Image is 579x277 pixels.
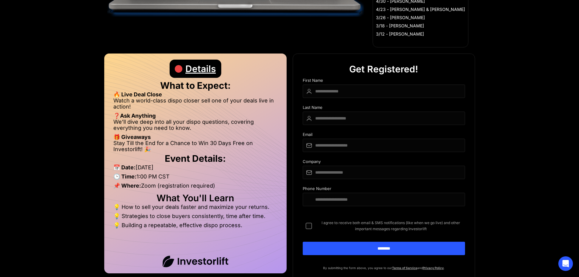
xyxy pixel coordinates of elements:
[303,78,465,265] form: DIspo Day Main Form
[185,60,216,78] div: Details
[113,195,277,201] h2: What You'll Learn
[113,140,277,152] li: Stay Till the End for a Chance to Win 30 Days Free on Investorlift! 🎉
[113,222,277,228] li: 💡 Building a repeatable, effective dispo process.
[160,80,231,91] strong: What to Expect:
[113,204,277,213] li: 💡 How to sell your deals faster and maximize your returns.
[113,119,277,134] li: We’ll dive deep into all your dispo questions, covering everything you need to know.
[303,265,465,271] p: By submitting the form above, you agree to our and .
[558,256,573,271] div: Open Intercom Messenger
[113,113,156,119] strong: ❓Ask Anything
[392,266,417,270] a: Terms of Service
[303,186,465,193] div: Phone Number
[113,98,277,113] li: Watch a world-class dispo closer sell one of your deals live in action!
[113,173,136,180] strong: 🕒 Time:
[113,174,277,183] li: 1:00 PM CST
[113,183,277,192] li: Zoom (registration required)
[165,153,226,164] strong: Event Details:
[317,220,465,232] span: I agree to receive both email & SMS notifications (like when we go live) and other important mess...
[303,132,465,139] div: Email
[113,182,141,189] strong: 📌 Where:
[113,91,162,98] strong: 🔥 Live Deal Close
[113,164,136,171] strong: 📅 Date:
[303,78,465,85] div: First Name
[113,213,277,222] li: 💡 Strategies to close buyers consistently, time after time.
[303,159,465,166] div: Company
[113,164,277,174] li: [DATE]
[303,105,465,112] div: Last Name
[349,60,418,78] div: Get Registered!
[113,134,151,140] strong: 🎁 Giveaways
[423,266,444,270] a: Privacy Policy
